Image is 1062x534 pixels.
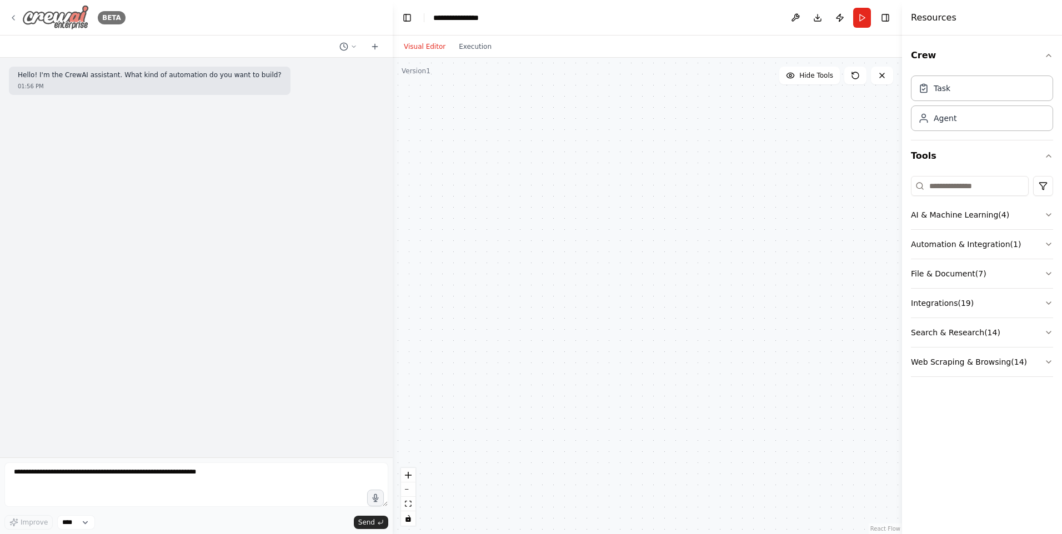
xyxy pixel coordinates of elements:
span: Hide Tools [799,71,833,80]
button: Start a new chat [366,40,384,53]
button: Automation & Integration(1) [911,230,1053,259]
button: zoom in [401,468,415,482]
button: Send [354,516,388,529]
div: 01:56 PM [18,82,282,90]
button: AI & Machine Learning(4) [911,200,1053,229]
button: Crew [911,40,1053,71]
button: Click to speak your automation idea [367,490,384,506]
img: Logo [22,5,89,30]
button: Integrations(19) [911,289,1053,318]
nav: breadcrumb [433,12,489,23]
span: Send [358,518,375,527]
div: BETA [98,11,126,24]
h4: Resources [911,11,956,24]
button: Tools [911,140,1053,172]
button: Hide Tools [779,67,840,84]
div: Version 1 [402,67,430,75]
button: zoom out [401,482,415,497]
button: Hide left sidebar [399,10,415,26]
button: Search & Research(14) [911,318,1053,347]
button: Execution [452,40,498,53]
button: Improve [4,515,53,530]
button: Web Scraping & Browsing(14) [911,347,1053,376]
button: Hide right sidebar [878,10,893,26]
div: React Flow controls [401,468,415,526]
a: React Flow attribution [870,526,900,532]
div: Crew [911,71,1053,140]
div: Task [934,83,950,94]
button: toggle interactivity [401,511,415,526]
div: Agent [934,113,956,124]
span: Improve [21,518,48,527]
button: Visual Editor [397,40,452,53]
button: Switch to previous chat [335,40,362,53]
p: Hello! I'm the CrewAI assistant. What kind of automation do you want to build? [18,71,282,80]
div: Tools [911,172,1053,386]
button: fit view [401,497,415,511]
button: File & Document(7) [911,259,1053,288]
